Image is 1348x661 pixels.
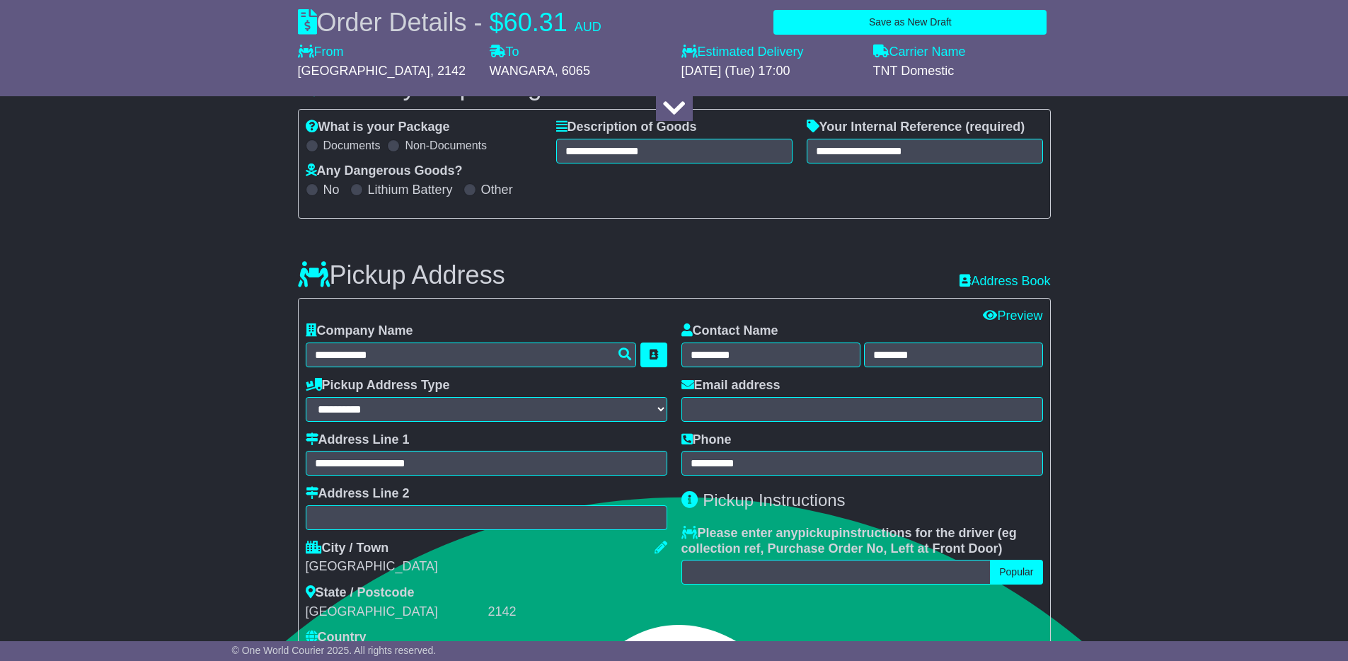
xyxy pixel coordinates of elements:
[488,604,667,620] div: 2142
[575,20,601,34] span: AUD
[990,560,1042,585] button: Popular
[681,64,859,79] div: [DATE] (Tue) 17:00
[773,10,1047,35] button: Save as New Draft
[807,120,1025,135] label: Your Internal Reference (required)
[232,645,437,656] span: © One World Courier 2025. All rights reserved.
[405,139,487,152] label: Non-Documents
[555,64,590,78] span: , 6065
[323,139,381,152] label: Documents
[490,45,519,60] label: To
[983,309,1042,323] a: Preview
[873,45,966,60] label: Carrier Name
[306,120,450,135] label: What is your Package
[681,378,780,393] label: Email address
[298,261,505,289] h3: Pickup Address
[306,323,413,339] label: Company Name
[430,64,466,78] span: , 2142
[490,8,504,37] span: $
[960,274,1050,289] a: Address Book
[873,64,1051,79] div: TNT Domestic
[298,45,344,60] label: From
[306,604,485,620] div: [GEOGRAPHIC_DATA]
[306,486,410,502] label: Address Line 2
[556,120,697,135] label: Description of Goods
[681,526,1043,556] label: Please enter any instructions for the driver ( )
[306,378,450,393] label: Pickup Address Type
[306,432,410,448] label: Address Line 1
[306,163,463,179] label: Any Dangerous Goods?
[306,585,415,601] label: State / Postcode
[798,526,839,540] span: pickup
[681,45,859,60] label: Estimated Delivery
[323,183,340,198] label: No
[306,630,367,645] label: Country
[306,541,389,556] label: City / Town
[703,490,845,510] span: Pickup Instructions
[368,183,453,198] label: Lithium Battery
[298,7,601,38] div: Order Details -
[481,183,513,198] label: Other
[490,64,555,78] span: WANGARA
[298,64,430,78] span: [GEOGRAPHIC_DATA]
[504,8,568,37] span: 60.31
[681,323,778,339] label: Contact Name
[681,526,1017,556] span: eg collection ref, Purchase Order No, Left at Front Door
[306,559,667,575] div: [GEOGRAPHIC_DATA]
[681,432,732,448] label: Phone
